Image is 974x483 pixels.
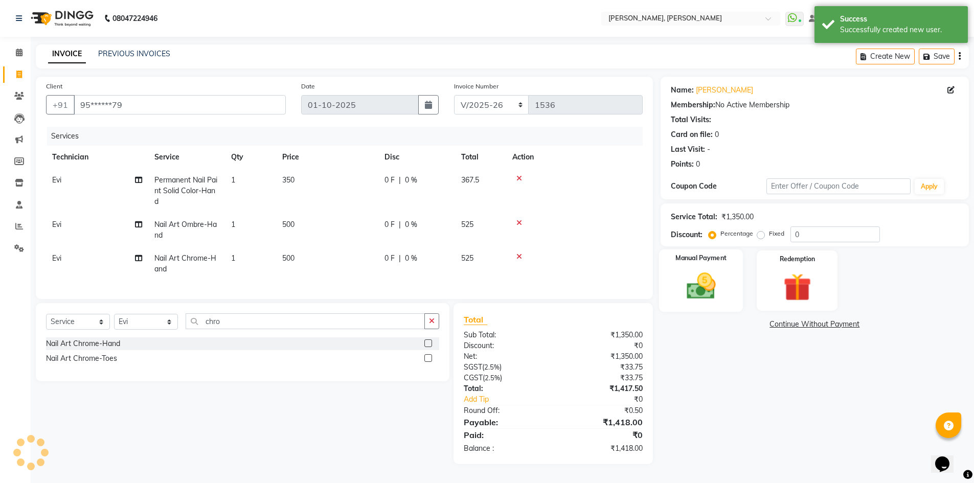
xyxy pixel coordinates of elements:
div: ₹0.50 [553,405,650,416]
span: 0 % [405,253,417,264]
div: Discount: [671,229,703,240]
iframe: chat widget [931,442,964,473]
div: Paid: [456,429,553,441]
div: Balance : [456,443,553,454]
span: SGST [464,362,482,372]
label: Client [46,82,62,91]
span: Permanent Nail Paint Solid Color-Hand [154,175,217,206]
div: Nail Art Chrome-Toes [46,353,117,364]
div: Discount: [456,340,553,351]
div: ₹0 [553,429,650,441]
div: Membership: [671,100,715,110]
div: - [707,144,710,155]
span: 367.5 [461,175,479,185]
label: Percentage [720,229,753,238]
a: Continue Without Payment [663,319,967,330]
a: PREVIOUS INVOICES [98,49,170,58]
div: ₹33.75 [553,373,650,383]
span: | [399,219,401,230]
div: Total Visits: [671,114,711,125]
div: Payable: [456,416,553,428]
th: Disc [378,146,455,169]
label: Invoice Number [454,82,499,91]
span: Nail Art Chrome-Hand [154,254,216,273]
span: Evi [52,175,61,185]
th: Qty [225,146,276,169]
input: Enter Offer / Coupon Code [766,178,911,194]
span: 1 [231,175,235,185]
img: _cash.svg [677,269,724,303]
th: Service [148,146,225,169]
a: INVOICE [48,45,86,63]
div: ₹1,350.00 [553,330,650,340]
button: Create New [856,49,915,64]
span: Evi [52,254,61,263]
input: Search by Name/Mobile/Email/Code [74,95,286,114]
div: Round Off: [456,405,553,416]
span: Evi [52,220,61,229]
span: 525 [461,220,473,229]
div: ₹0 [553,340,650,351]
label: Manual Payment [675,254,727,263]
input: Search or Scan [186,313,425,329]
label: Fixed [769,229,784,238]
div: Services [47,127,650,146]
span: Total [464,314,487,325]
label: Redemption [780,255,815,264]
div: Nail Art Chrome-Hand [46,338,120,349]
span: 525 [461,254,473,263]
span: 500 [282,220,295,229]
div: Last Visit: [671,144,705,155]
span: 500 [282,254,295,263]
div: ₹1,350.00 [721,212,754,222]
div: ( ) [456,373,553,383]
span: | [399,253,401,264]
div: No Active Membership [671,100,959,110]
div: ₹1,417.50 [553,383,650,394]
div: ₹1,418.00 [553,416,650,428]
span: 2.5% [485,374,500,382]
span: CGST [464,373,483,382]
div: ₹0 [570,394,650,405]
span: 0 % [405,219,417,230]
div: ₹1,350.00 [553,351,650,362]
span: Nail Art Ombre-Hand [154,220,217,240]
th: Price [276,146,378,169]
th: Total [455,146,506,169]
img: logo [26,4,96,33]
span: 0 % [405,175,417,186]
a: Add Tip [456,394,569,405]
label: Date [301,82,315,91]
div: ₹1,418.00 [553,443,650,454]
span: 350 [282,175,295,185]
div: Successfully created new user. [840,25,960,35]
span: 2.5% [484,363,500,371]
th: Technician [46,146,148,169]
div: ₹33.75 [553,362,650,373]
th: Action [506,146,643,169]
span: | [399,175,401,186]
div: Service Total: [671,212,717,222]
div: Net: [456,351,553,362]
div: Sub Total: [456,330,553,340]
button: Save [919,49,955,64]
div: Card on file: [671,129,713,140]
span: 1 [231,220,235,229]
button: Apply [915,179,944,194]
div: Points: [671,159,694,170]
div: 0 [715,129,719,140]
b: 08047224946 [112,4,157,33]
img: _gift.svg [775,270,820,305]
span: 1 [231,254,235,263]
div: ( ) [456,362,553,373]
div: Total: [456,383,553,394]
div: 0 [696,159,700,170]
div: Coupon Code [671,181,767,192]
span: 0 F [384,253,395,264]
button: +91 [46,95,75,114]
span: 0 F [384,175,395,186]
div: Success [840,14,960,25]
div: Name: [671,85,694,96]
span: 0 F [384,219,395,230]
a: [PERSON_NAME] [696,85,753,96]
